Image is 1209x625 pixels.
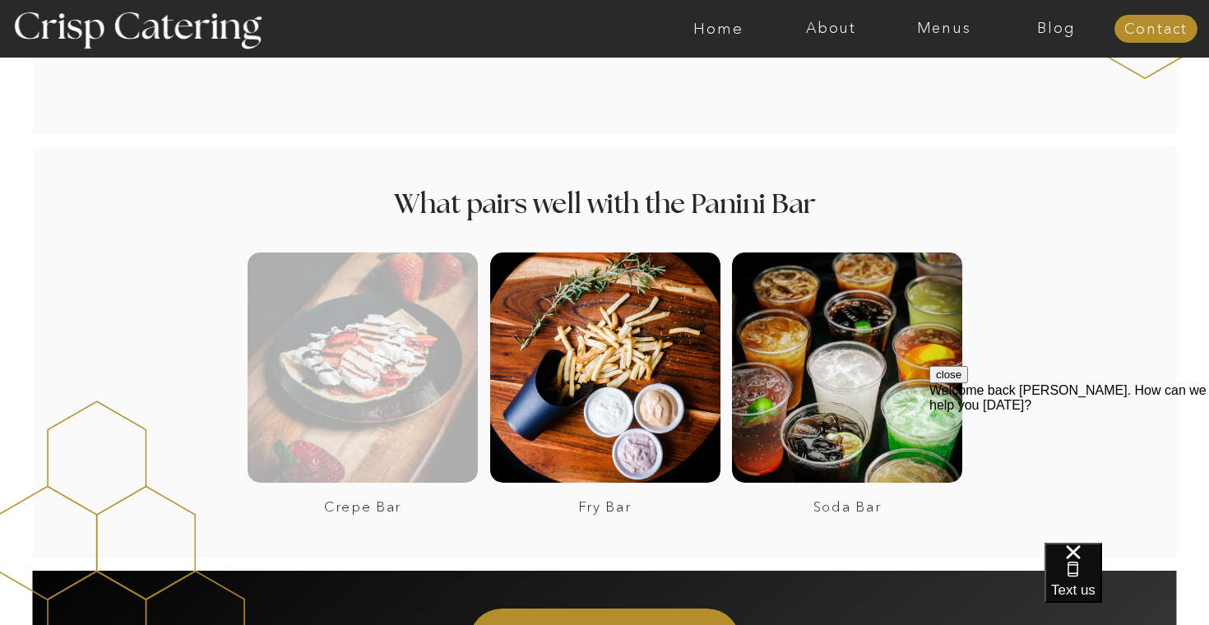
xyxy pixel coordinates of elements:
a: Fry Bar [493,499,716,515]
a: Blog [1000,21,1113,37]
a: Contact [1114,21,1197,38]
iframe: podium webchat widget prompt [929,366,1209,563]
h2: What pairs well with the Panini Bar [299,191,910,223]
iframe: podium webchat widget bubble [1045,543,1209,625]
a: Crepe Bar [251,499,475,515]
a: Menus [887,21,1000,37]
a: About [775,21,887,37]
a: Soda Bar [735,499,959,515]
a: Home [662,21,775,37]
